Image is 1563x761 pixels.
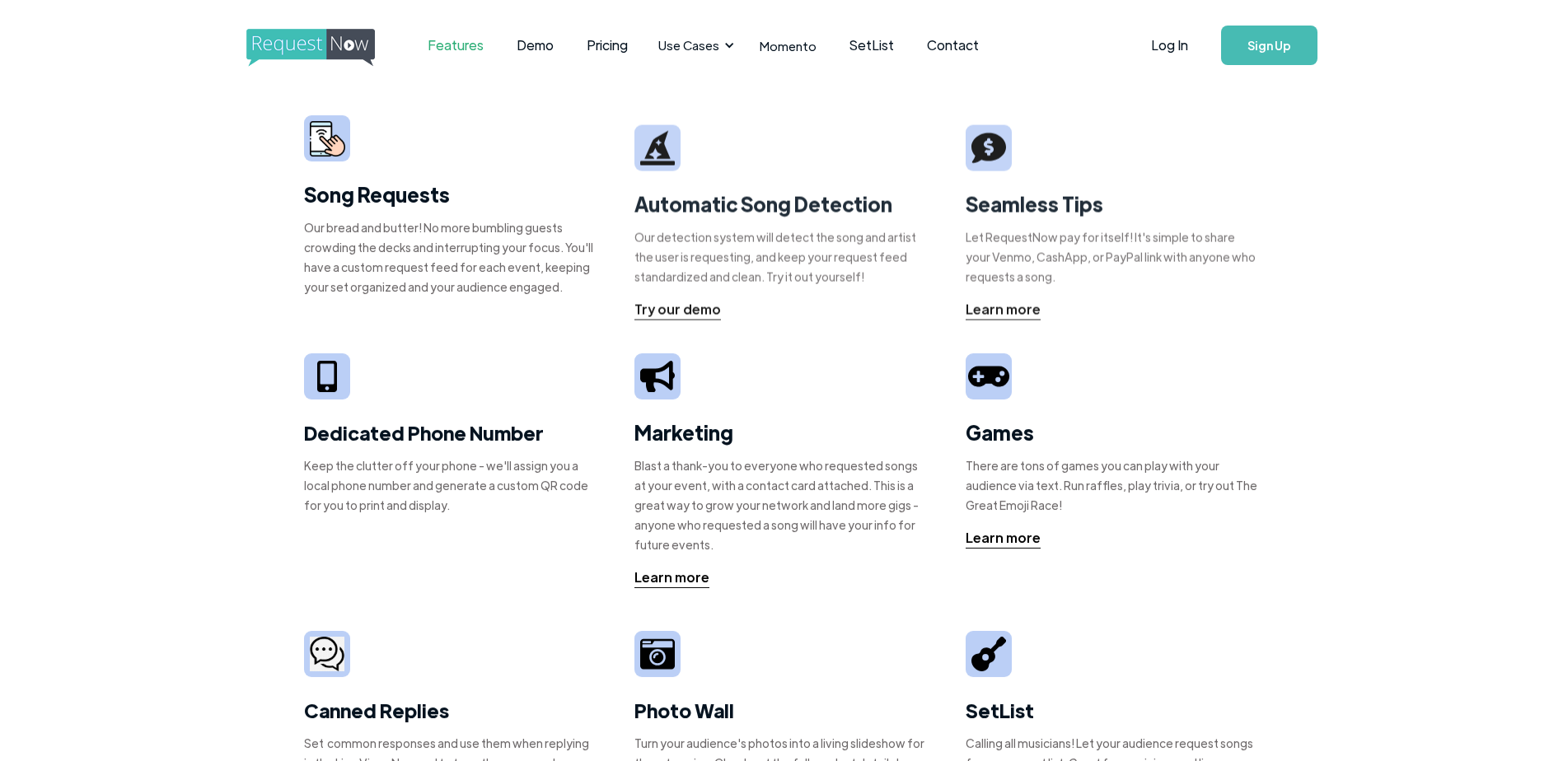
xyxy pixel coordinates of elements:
a: Demo [500,20,570,71]
strong: Canned Replies [304,697,449,723]
a: home [246,29,370,62]
div: Learn more [634,567,709,587]
strong: SetList [966,697,1034,723]
strong: Automatic Song Detection [634,191,892,217]
a: SetList [833,20,910,71]
div: Our bread and butter! No more bumbling guests crowding the decks and interrupting your focus. You... [304,217,598,296]
a: Sign Up [1221,26,1317,65]
div: Keep the clutter off your phone - we'll assign you a local phone number and generate a custom QR ... [304,455,598,515]
strong: Photo Wall [634,697,734,723]
img: guitar [971,637,1006,671]
div: Use Cases [658,36,719,54]
div: Use Cases [648,20,739,71]
div: Learn more [966,528,1041,548]
strong: Games [966,419,1034,445]
img: iphone [316,361,336,393]
img: smarphone [309,121,344,156]
div: Blast a thank-you to everyone who requested songs at your event, with a contact card attached. Th... [634,455,929,554]
img: megaphone [640,361,675,391]
strong: Marketing [634,419,733,445]
a: Contact [910,20,995,71]
a: Learn more [966,528,1041,549]
div: Our detection system will detect the song and artist the user is requesting, and keep your reques... [634,227,929,287]
img: wizard hat [640,131,675,166]
a: Features [411,20,500,71]
a: Learn more [966,300,1041,320]
a: Log In [1135,16,1205,74]
div: Let RequestNow pay for itself! It's simple to share your Venmo, CashApp, or PayPal link with anyo... [966,227,1260,287]
div: There are tons of games you can play with your audience via text. Run raffles, play trivia, or tr... [966,455,1260,515]
a: Learn more [634,567,709,588]
strong: Song Requests [304,181,450,207]
strong: Seamless Tips [966,191,1103,217]
a: Momento [743,21,833,70]
strong: Dedicated Phone Number [304,419,544,446]
img: video game [968,360,1009,393]
img: requestnow logo [246,29,405,67]
img: tip sign [971,131,1006,166]
a: Pricing [570,20,644,71]
a: Try our demo [634,300,721,320]
img: camera icon [640,637,675,671]
img: camera icon [310,637,344,672]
